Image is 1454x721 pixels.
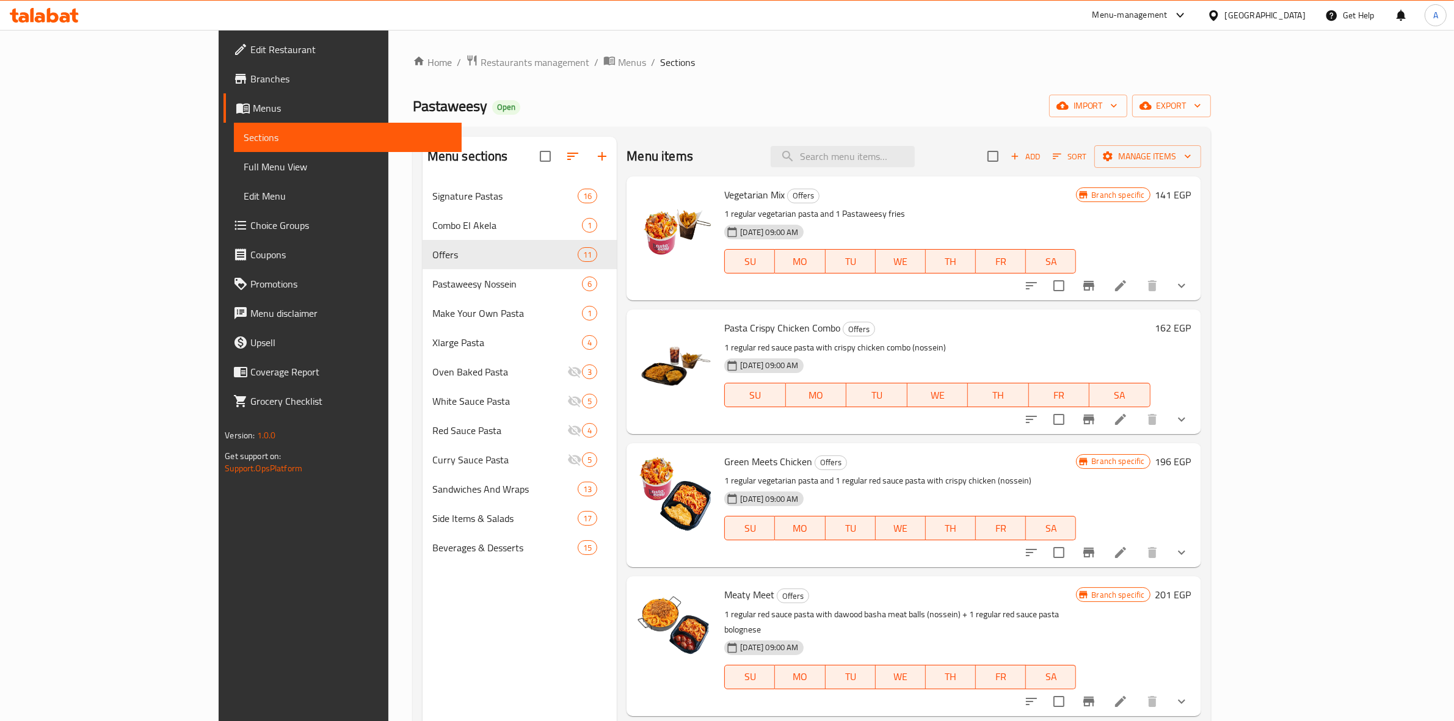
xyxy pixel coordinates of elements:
button: SU [724,249,775,274]
a: Branches [224,64,462,93]
svg: Inactive section [567,452,582,467]
a: Edit Menu [234,181,462,211]
button: WE [907,383,968,407]
span: 16 [578,190,597,202]
button: TU [846,383,907,407]
button: WE [876,249,926,274]
div: items [582,394,597,408]
div: items [582,423,597,438]
h6: 196 EGP [1155,453,1191,470]
span: Oven Baked Pasta [432,364,568,379]
span: Get support on: [225,448,281,464]
div: Offers [787,189,820,203]
span: Sandwiches And Wraps [432,482,578,496]
div: Oven Baked Pasta3 [423,357,617,386]
span: Open [492,102,520,112]
a: Grocery Checklist [224,386,462,416]
span: 5 [583,454,597,466]
div: Open [492,100,520,115]
span: TU [831,668,871,686]
button: show more [1167,687,1196,716]
span: MO [780,520,820,537]
button: FR [976,665,1026,689]
p: 1 regular vegetarian pasta and 1 Pastaweesy fries [724,206,1076,222]
a: Menu disclaimer [224,299,462,328]
span: Choice Groups [250,218,452,233]
span: Xlarge Pasta [432,335,583,350]
span: 4 [583,425,597,437]
div: Offers11 [423,240,617,269]
span: Offers [432,247,578,262]
button: SU [724,665,775,689]
div: Curry Sauce Pasta5 [423,445,617,474]
a: Promotions [224,269,462,299]
div: Menu-management [1092,8,1168,23]
span: MO [791,386,842,404]
button: MO [775,249,825,274]
div: Xlarge Pasta4 [423,328,617,357]
div: Beverages & Desserts [432,540,578,555]
span: Sections [244,130,452,145]
button: sort-choices [1017,538,1046,567]
span: FR [981,668,1021,686]
a: Restaurants management [466,54,589,70]
button: Branch-specific-item [1074,271,1103,300]
span: Coverage Report [250,364,452,379]
div: items [582,218,597,233]
span: Pasta Crispy Chicken Combo [724,319,840,337]
span: import [1059,98,1118,114]
button: SU [724,516,775,540]
button: WE [876,516,926,540]
div: items [578,482,597,496]
span: MO [780,668,820,686]
span: [DATE] 09:00 AM [735,493,803,505]
button: MO [786,383,846,407]
span: Signature Pastas [432,189,578,203]
span: Menus [618,55,646,70]
button: TH [926,665,976,689]
div: items [582,452,597,467]
button: FR [976,516,1026,540]
span: A [1433,9,1438,22]
span: Promotions [250,277,452,291]
span: Sort [1053,150,1086,164]
span: SU [730,520,770,537]
button: Add section [587,142,617,171]
a: Edit menu item [1113,412,1128,427]
button: SU [724,383,785,407]
div: items [582,335,597,350]
svg: Show Choices [1174,694,1189,709]
a: Menus [603,54,646,70]
span: Manage items [1104,149,1191,164]
span: 6 [583,278,597,290]
button: show more [1167,271,1196,300]
span: Sort sections [558,142,587,171]
button: delete [1138,405,1167,434]
button: show more [1167,405,1196,434]
span: Red Sauce Pasta [432,423,568,438]
span: Combo El Akela [432,218,583,233]
div: Red Sauce Pasta4 [423,416,617,445]
span: Version: [225,427,255,443]
span: Full Menu View [244,159,452,174]
nav: Menu sections [423,176,617,567]
nav: breadcrumb [413,54,1211,70]
span: Select section [980,143,1006,169]
button: FR [976,249,1026,274]
span: [DATE] 09:00 AM [735,642,803,653]
span: Offers [777,589,809,603]
button: TU [826,249,876,274]
span: Branch specific [1086,589,1149,601]
span: Add [1009,150,1042,164]
span: Select to update [1046,540,1072,565]
button: delete [1138,687,1167,716]
button: FR [1029,383,1089,407]
div: Pastaweesy Nossein6 [423,269,617,299]
svg: Show Choices [1174,545,1189,560]
svg: Inactive section [567,423,582,438]
span: Curry Sauce Pasta [432,452,568,467]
